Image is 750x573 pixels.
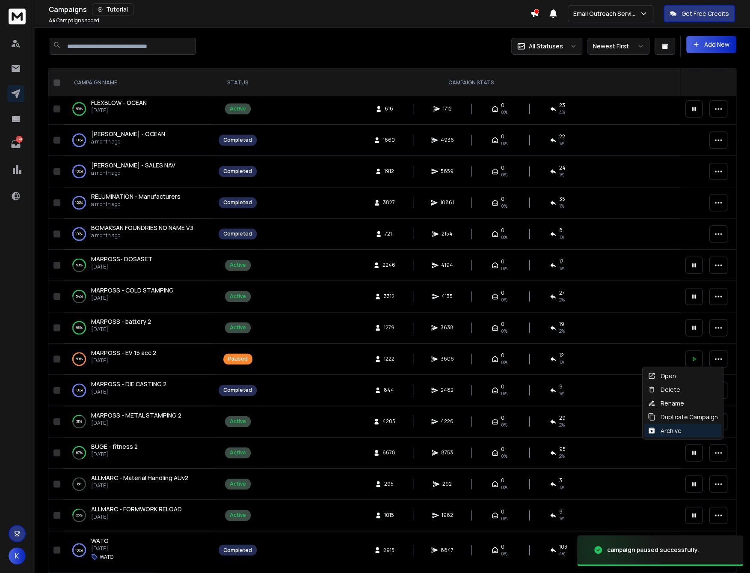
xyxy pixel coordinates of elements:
[501,140,507,147] span: 0%
[559,421,565,428] span: 2 %
[76,355,83,363] p: 99 %
[91,482,188,489] p: [DATE]
[91,349,156,357] span: MARPOSS - EV 15 acc 2
[501,265,507,272] span: 0%
[501,321,504,328] span: 0
[91,130,165,138] a: [PERSON_NAME] - OCEAN
[587,38,649,55] button: Newest First
[441,449,453,456] span: 8753
[648,399,684,407] div: Rename
[501,234,507,241] span: 0%
[501,477,504,484] span: 0
[213,69,262,97] th: STATUS
[559,109,565,116] span: 4 %
[559,383,563,390] span: 9
[91,286,174,295] a: MARPOSS - COLD STAMPING
[228,355,248,362] div: Paused
[76,511,83,519] p: 26 %
[559,352,564,359] span: 12
[501,550,507,557] span: 0%
[91,505,182,513] a: ALLMARC - FORMWORK RELOAD
[91,317,151,326] a: MARPOSS - battery 2
[559,390,564,397] span: 1 %
[91,411,181,419] span: MARPOSS - METAL STAMPING 2
[501,515,507,522] span: 0%
[441,324,454,331] span: 3638
[75,546,83,554] p: 100 %
[648,412,718,421] div: Duplicate Campaign
[501,383,504,390] span: 0
[100,553,113,560] p: WATO
[501,258,504,265] span: 0
[559,164,566,171] span: 24
[91,451,138,458] p: [DATE]
[230,105,246,112] div: Active
[441,355,454,362] span: 3606
[501,390,507,397] span: 0%
[91,170,175,176] p: a month ago
[223,137,252,143] div: Completed
[559,133,565,140] span: 22
[91,388,166,395] p: [DATE]
[559,289,565,296] span: 27
[501,133,504,140] span: 0
[91,192,181,201] a: RELUMINATION - Manufacturers
[91,474,188,482] a: ALLMARC - Material Handling AUv2
[91,138,165,145] p: a month ago
[559,196,565,203] span: 35
[91,357,156,364] p: [DATE]
[648,426,682,435] div: Archive
[559,265,564,272] span: 1 %
[91,98,147,107] a: FLEXBLOW - OCEAN
[91,349,156,357] a: MARPOSS - EV 15 acc 2
[76,292,83,301] p: 54 %
[559,203,564,209] span: 1 %
[91,380,166,388] a: MARPOSS - DIE CASTING 2
[501,543,504,550] span: 0
[64,312,213,343] td: 98%MARPOSS - battery 2[DATE]
[559,234,564,241] span: 1 %
[441,387,454,394] span: 2482
[91,255,152,263] span: MARPOSS- DOSASET
[501,109,507,116] span: 0%
[91,201,181,208] p: a month ago
[230,293,246,300] div: Active
[664,5,735,22] button: Get Free Credits
[384,480,394,487] span: 295
[559,415,566,421] span: 29
[559,515,564,522] span: 1 %
[501,296,507,303] span: 0%
[91,263,152,270] p: [DATE]
[384,355,394,362] span: 1222
[7,136,24,153] a: 779
[64,531,213,569] td: 100%WATO[DATE]WATO
[9,547,26,564] button: K
[64,187,213,218] td: 100%RELUMINATION - Manufacturersa month ago
[49,17,56,24] span: 44
[91,224,193,232] a: BOMAKSAN FOUNDRIES NO NAME V3
[501,171,507,178] span: 0%
[384,324,394,331] span: 1279
[49,17,99,24] p: Campaigns added
[529,42,563,51] p: All Statuses
[223,168,252,175] div: Completed
[559,508,563,515] span: 9
[441,262,453,269] span: 4194
[501,328,507,334] span: 0%
[501,289,504,296] span: 0
[230,512,246,519] div: Active
[64,343,213,375] td: 99%MARPOSS - EV 15 acc 2[DATE]
[64,125,213,156] td: 100%[PERSON_NAME] - OCEANa month ago
[223,546,252,553] div: Completed
[501,484,507,491] span: 0%
[383,137,395,143] span: 1660
[64,281,213,312] td: 54%MARPOSS - COLD STAMPING[DATE]
[262,69,680,97] th: CAMPAIGN STATS
[384,293,394,300] span: 3312
[559,227,563,234] span: 8
[76,323,83,332] p: 98 %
